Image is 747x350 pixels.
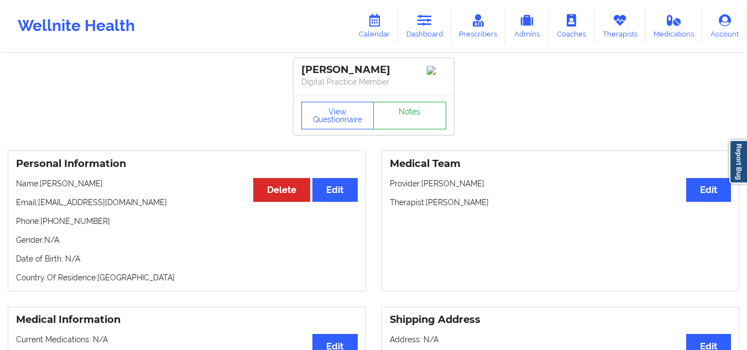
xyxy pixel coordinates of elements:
[390,334,732,345] p: Address: N/A
[312,178,357,202] button: Edit
[16,334,358,345] p: Current Medications: N/A
[686,178,731,202] button: Edit
[301,76,446,87] p: Digital Practice Member
[351,8,398,44] a: Calendar
[505,8,549,44] a: Admins
[373,102,446,129] a: Notes
[16,216,358,227] p: Phone: [PHONE_NUMBER]
[594,8,646,44] a: Therapists
[390,158,732,170] h3: Medical Team
[390,314,732,326] h3: Shipping Address
[729,140,747,184] a: Report Bug
[702,8,747,44] a: Account
[16,253,358,264] p: Date of Birth: N/A
[301,102,374,129] button: View Questionnaire
[16,314,358,326] h3: Medical Information
[390,197,732,208] p: Therapist: [PERSON_NAME]
[16,272,358,283] p: Country Of Residence: [GEOGRAPHIC_DATA]
[16,197,358,208] p: Email: [EMAIL_ADDRESS][DOMAIN_NAME]
[427,66,446,75] img: Image%2Fplaceholer-image.png
[549,8,594,44] a: Coaches
[16,234,358,245] p: Gender: N/A
[451,8,506,44] a: Prescribers
[390,178,732,189] p: Provider: [PERSON_NAME]
[16,178,358,189] p: Name: [PERSON_NAME]
[253,178,310,202] button: Delete
[301,64,446,76] div: [PERSON_NAME]
[398,8,451,44] a: Dashboard
[646,8,703,44] a: Medications
[16,158,358,170] h3: Personal Information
